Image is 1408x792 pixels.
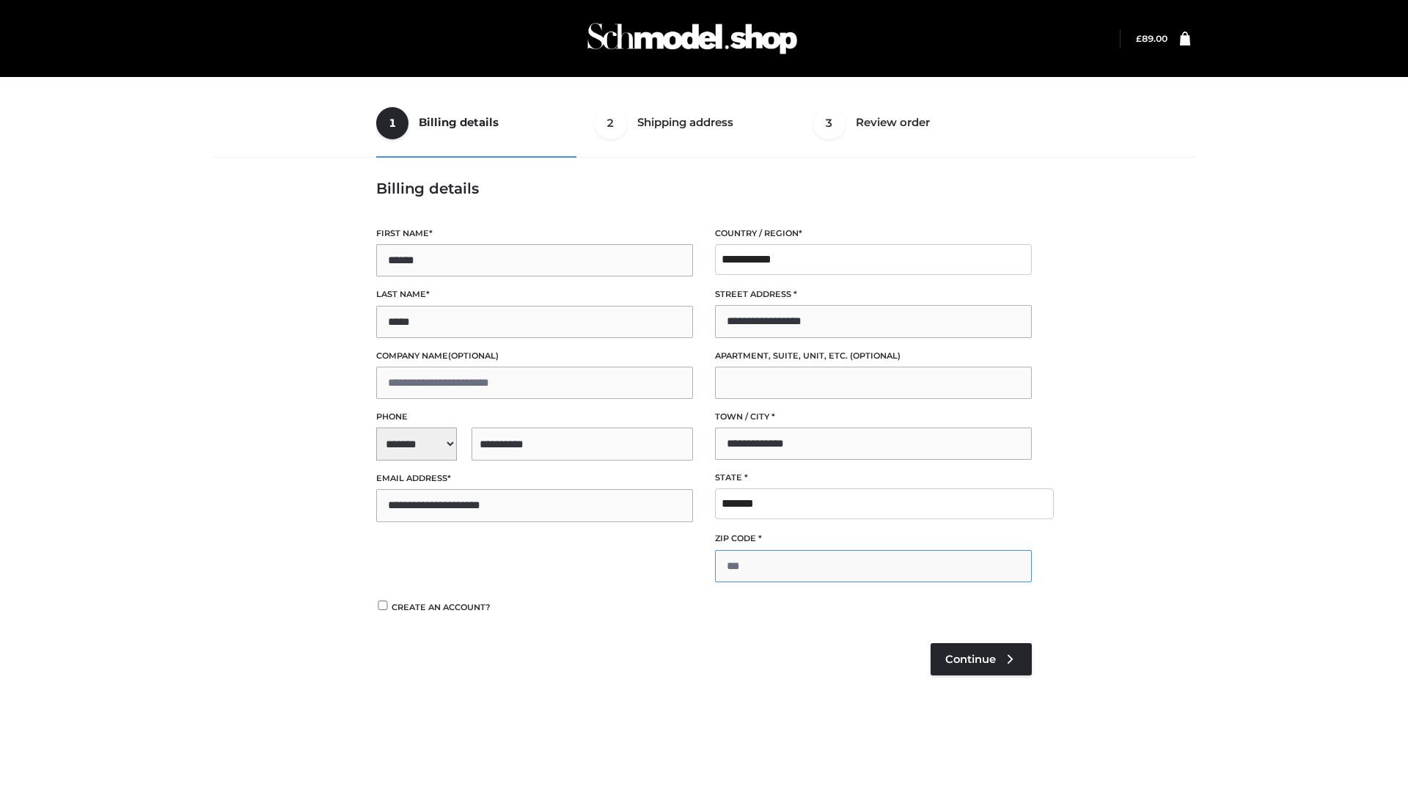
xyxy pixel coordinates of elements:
h3: Billing details [376,180,1032,197]
label: First name [376,227,693,241]
span: £ [1136,33,1142,44]
label: Last name [376,287,693,301]
label: Email address [376,472,693,485]
label: State [715,471,1032,485]
label: Country / Region [715,227,1032,241]
label: Street address [715,287,1032,301]
span: Continue [945,653,996,666]
label: Company name [376,349,693,363]
input: Create an account? [376,601,389,610]
span: (optional) [850,351,901,361]
img: Schmodel Admin 964 [582,10,802,67]
a: £89.00 [1136,33,1167,44]
span: Create an account? [392,602,491,612]
bdi: 89.00 [1136,33,1167,44]
a: Continue [931,643,1032,675]
span: (optional) [448,351,499,361]
label: Phone [376,410,693,424]
label: Town / City [715,410,1032,424]
label: ZIP Code [715,532,1032,546]
label: Apartment, suite, unit, etc. [715,349,1032,363]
